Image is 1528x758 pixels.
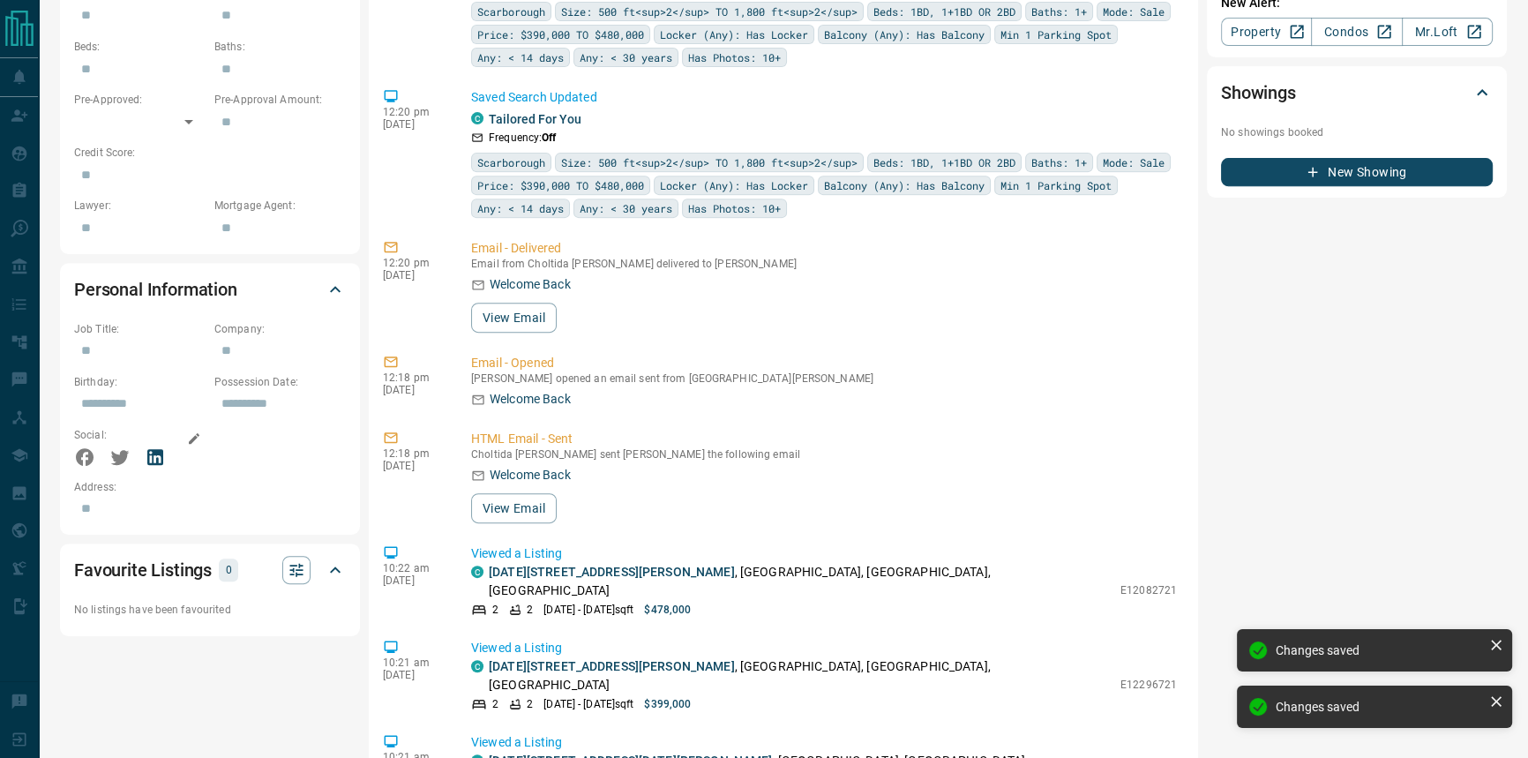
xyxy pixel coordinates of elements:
strong: Off [542,131,556,144]
a: Condos [1311,18,1402,46]
p: Saved Search Updated [471,88,1177,107]
p: Pre-Approval Amount: [214,92,346,108]
div: Changes saved [1276,700,1482,714]
span: Balcony (Any): Has Balcony [824,176,985,194]
div: Showings [1221,71,1493,114]
span: Mode: Sale [1103,154,1165,171]
p: 2 [527,696,533,712]
span: Any: < 14 days [477,199,564,217]
p: , [GEOGRAPHIC_DATA], [GEOGRAPHIC_DATA], [GEOGRAPHIC_DATA] [489,563,1112,600]
span: Balcony (Any): Has Balcony [824,26,985,43]
a: Mr.Loft [1402,18,1493,46]
span: Scarborough [477,154,545,171]
p: [DATE] [383,574,445,587]
h2: Showings [1221,79,1296,107]
p: HTML Email - Sent [471,430,1177,448]
p: 12:18 pm [383,447,445,460]
span: Any: < 14 days [477,49,564,66]
span: Baths: 1+ [1031,3,1087,20]
span: Beds: 1BD, 1+1BD OR 2BD [873,3,1015,20]
p: Birthday: [74,374,206,390]
p: Baths: [214,39,346,55]
span: Any: < 30 years [580,49,672,66]
span: Locker (Any): Has Locker [660,26,808,43]
div: Favourite Listings0 [74,549,346,591]
a: Tailored For You [489,112,581,126]
p: Email - Delivered [471,239,1177,258]
p: Social: [74,427,206,443]
p: 0 [224,560,233,580]
p: [DATE] [383,269,445,281]
span: Has Photos: 10+ [688,199,781,217]
p: Company: [214,321,346,337]
p: [DATE] [383,118,445,131]
span: Has Photos: 10+ [688,49,781,66]
p: 2 [492,696,498,712]
h2: Personal Information [74,275,237,304]
p: Welcome Back [490,275,571,294]
p: Viewed a Listing [471,733,1177,752]
p: E12296721 [1120,677,1177,693]
p: Credit Score: [74,145,346,161]
p: No showings booked [1221,124,1493,140]
a: [DATE][STREET_ADDRESS][PERSON_NAME] [489,565,735,579]
p: Viewed a Listing [471,639,1177,657]
button: View Email [471,493,557,523]
span: Price: $390,000 TO $480,000 [477,26,644,43]
p: Possession Date: [214,374,346,390]
p: , [GEOGRAPHIC_DATA], [GEOGRAPHIC_DATA], [GEOGRAPHIC_DATA] [489,657,1112,694]
div: Changes saved [1276,643,1482,657]
div: condos.ca [471,566,483,578]
p: Email - Opened [471,354,1177,372]
span: Size: 500 ft<sup>2</sup> TO 1,800 ft<sup>2</sup> [561,3,858,20]
span: Baths: 1+ [1031,154,1087,171]
p: Lawyer: [74,198,206,214]
p: Frequency: [489,130,556,146]
p: Email from Choltida [PERSON_NAME] delivered to [PERSON_NAME] [471,258,1177,270]
span: Size: 500 ft<sup>2</sup> TO 1,800 ft<sup>2</sup> [561,154,858,171]
button: New Showing [1221,158,1493,186]
p: Pre-Approved: [74,92,206,108]
span: Min 1 Parking Spot [1000,176,1112,194]
p: $478,000 [644,602,691,618]
p: [DATE] - [DATE] sqft [543,696,633,712]
p: Welcome Back [490,390,571,409]
p: 2 [527,602,533,618]
p: No listings have been favourited [74,602,346,618]
p: [PERSON_NAME] opened an email sent from [GEOGRAPHIC_DATA][PERSON_NAME] [471,372,1177,385]
p: 12:20 pm [383,257,445,269]
p: [DATE] - [DATE] sqft [543,602,633,618]
span: Scarborough [477,3,545,20]
span: Beds: 1BD, 1+1BD OR 2BD [873,154,1015,171]
p: 10:21 am [383,657,445,669]
p: [DATE] [383,460,445,472]
p: 12:18 pm [383,371,445,384]
p: Welcome Back [490,466,571,484]
a: [DATE][STREET_ADDRESS][PERSON_NAME] [489,659,735,673]
p: Choltida [PERSON_NAME] sent [PERSON_NAME] the following email [471,448,1177,461]
p: Beds: [74,39,206,55]
p: Viewed a Listing [471,544,1177,563]
span: Mode: Sale [1103,3,1165,20]
p: [DATE] [383,669,445,681]
span: Locker (Any): Has Locker [660,176,808,194]
div: Personal Information [74,268,346,311]
h2: Favourite Listings [74,556,212,584]
p: Job Title: [74,321,206,337]
p: $399,000 [644,696,691,712]
span: Any: < 30 years [580,199,672,217]
p: 2 [492,602,498,618]
p: 10:22 am [383,562,445,574]
div: condos.ca [471,112,483,124]
p: 12:20 pm [383,106,445,118]
span: Price: $390,000 TO $480,000 [477,176,644,194]
div: condos.ca [471,660,483,672]
button: View Email [471,303,557,333]
p: E12082721 [1120,582,1177,598]
span: Min 1 Parking Spot [1000,26,1112,43]
p: Mortgage Agent: [214,198,346,214]
p: Address: [74,479,346,495]
a: Property [1221,18,1312,46]
p: [DATE] [383,384,445,396]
